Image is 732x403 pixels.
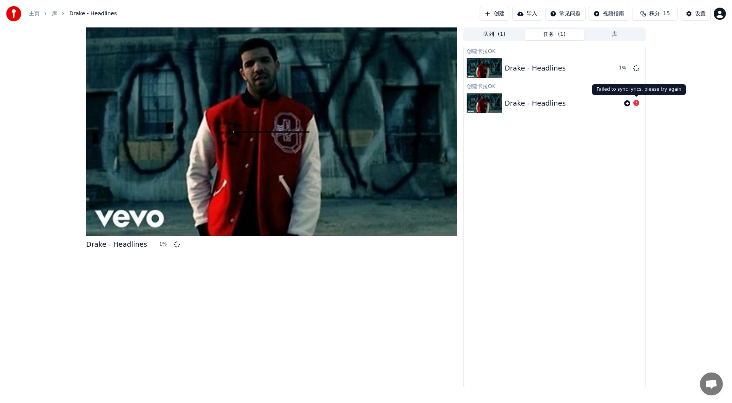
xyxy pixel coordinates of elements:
[584,29,645,40] button: 库
[69,10,117,18] span: Drake - Headlines
[498,31,506,38] span: ( 1 )
[632,7,678,21] button: 积分15
[6,6,21,21] img: youka
[29,10,40,18] a: 主页
[159,241,171,247] div: 1 %
[649,10,660,18] span: 积分
[480,7,509,21] button: 创建
[52,10,57,18] a: 库
[695,10,706,18] div: 设置
[29,10,117,18] nav: breadcrumb
[464,81,645,90] div: 创建卡拉OK
[512,7,542,21] button: 导入
[592,84,686,95] div: Failed to sync lyrics, please try again
[619,65,630,71] div: 1 %
[464,29,525,40] button: 队列
[505,98,566,109] div: Drake - Headlines
[464,46,645,55] div: 创建卡拉OK
[700,372,723,395] a: 开放式聊天
[525,29,585,40] button: 任务
[663,10,670,18] span: 15
[589,7,629,21] button: 视频指南
[681,7,711,21] button: 设置
[505,63,566,74] div: Drake - Headlines
[86,239,147,250] div: Drake - Headlines
[558,31,565,38] span: ( 1 )
[545,7,586,21] button: 常见问题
